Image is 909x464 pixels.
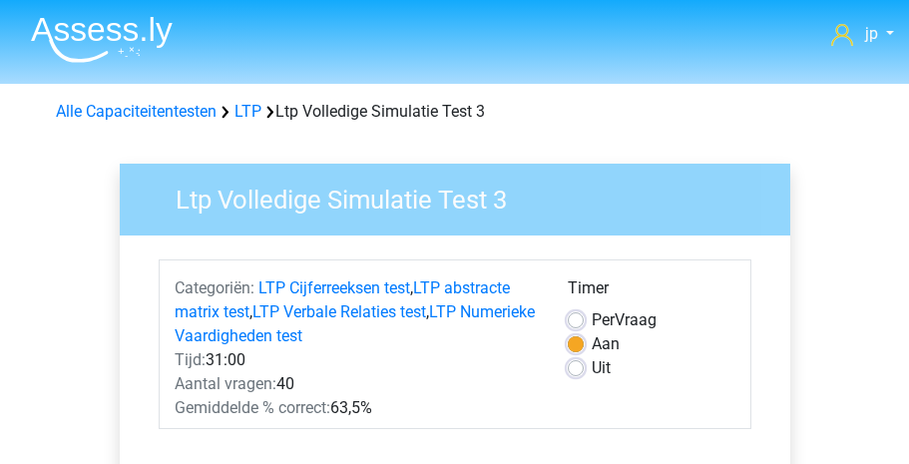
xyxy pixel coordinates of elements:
a: Alle Capaciteitentesten [56,102,217,121]
a: LTP Verbale Relaties test [252,302,426,321]
label: Aan [592,332,620,356]
div: 63,5% [160,396,554,420]
a: jp [831,22,894,46]
label: Uit [592,356,611,380]
div: 40 [160,372,554,396]
span: Gemiddelde % correct: [175,398,330,417]
a: LTP [234,102,261,121]
img: Assessly [31,16,173,63]
span: Aantal vragen: [175,374,276,393]
span: jp [865,24,878,43]
span: Per [592,310,615,329]
div: Timer [568,276,734,308]
div: Ltp Volledige Simulatie Test 3 [48,100,861,124]
div: , , , [160,276,554,348]
div: 31:00 [160,348,554,372]
span: Tijd: [175,350,206,369]
label: Vraag [592,308,657,332]
a: LTP Cijferreeksen test [258,278,410,297]
span: Categoriën: [175,278,254,297]
h3: Ltp Volledige Simulatie Test 3 [152,177,775,216]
